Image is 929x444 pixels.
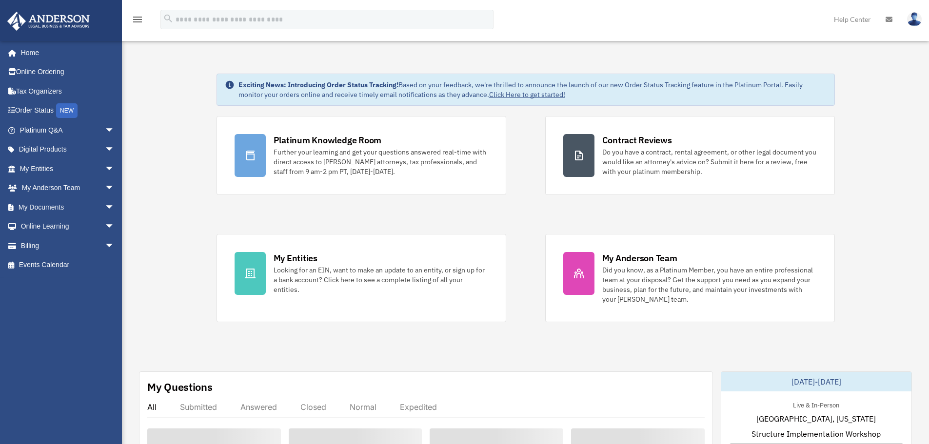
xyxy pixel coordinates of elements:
span: arrow_drop_down [105,217,124,237]
a: My Entitiesarrow_drop_down [7,159,129,178]
div: All [147,402,157,412]
a: Online Ordering [7,62,129,82]
span: arrow_drop_down [105,140,124,160]
a: menu [132,17,143,25]
img: Anderson Advisors Platinum Portal [4,12,93,31]
div: My Entities [274,252,317,264]
span: arrow_drop_down [105,197,124,217]
i: menu [132,14,143,25]
i: search [163,13,174,24]
a: My Anderson Teamarrow_drop_down [7,178,129,198]
div: Submitted [180,402,217,412]
div: Platinum Knowledge Room [274,134,382,146]
span: Structure Implementation Workshop [751,428,881,440]
a: My Anderson Team Did you know, as a Platinum Member, you have an entire professional team at your... [545,234,835,322]
a: Platinum Q&Aarrow_drop_down [7,120,129,140]
span: arrow_drop_down [105,159,124,179]
a: My Entities Looking for an EIN, want to make an update to an entity, or sign up for a bank accoun... [217,234,506,322]
div: [DATE]-[DATE] [721,372,911,391]
a: Contract Reviews Do you have a contract, rental agreement, or other legal document you would like... [545,116,835,195]
a: Online Learningarrow_drop_down [7,217,129,236]
div: NEW [56,103,78,118]
div: My Anderson Team [602,252,677,264]
a: Billingarrow_drop_down [7,236,129,255]
div: Based on your feedback, we're thrilled to announce the launch of our new Order Status Tracking fe... [238,80,827,99]
a: My Documentsarrow_drop_down [7,197,129,217]
a: Click Here to get started! [489,90,565,99]
a: Order StatusNEW [7,101,129,121]
div: Live & In-Person [785,399,847,409]
img: User Pic [907,12,922,26]
span: arrow_drop_down [105,178,124,198]
div: Answered [240,402,277,412]
a: Digital Productsarrow_drop_down [7,140,129,159]
div: Closed [300,402,326,412]
div: Contract Reviews [602,134,672,146]
div: Looking for an EIN, want to make an update to an entity, or sign up for a bank account? Click her... [274,265,488,294]
div: My Questions [147,380,213,394]
div: Expedited [400,402,437,412]
a: Events Calendar [7,255,129,275]
div: Normal [350,402,376,412]
a: Platinum Knowledge Room Further your learning and get your questions answered real-time with dire... [217,116,506,195]
strong: Exciting News: Introducing Order Status Tracking! [238,80,398,89]
span: arrow_drop_down [105,236,124,256]
span: arrow_drop_down [105,120,124,140]
span: [GEOGRAPHIC_DATA], [US_STATE] [756,413,876,425]
div: Do you have a contract, rental agreement, or other legal document you would like an attorney's ad... [602,147,817,176]
div: Did you know, as a Platinum Member, you have an entire professional team at your disposal? Get th... [602,265,817,304]
div: Further your learning and get your questions answered real-time with direct access to [PERSON_NAM... [274,147,488,176]
a: Tax Organizers [7,81,129,101]
a: Home [7,43,124,62]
